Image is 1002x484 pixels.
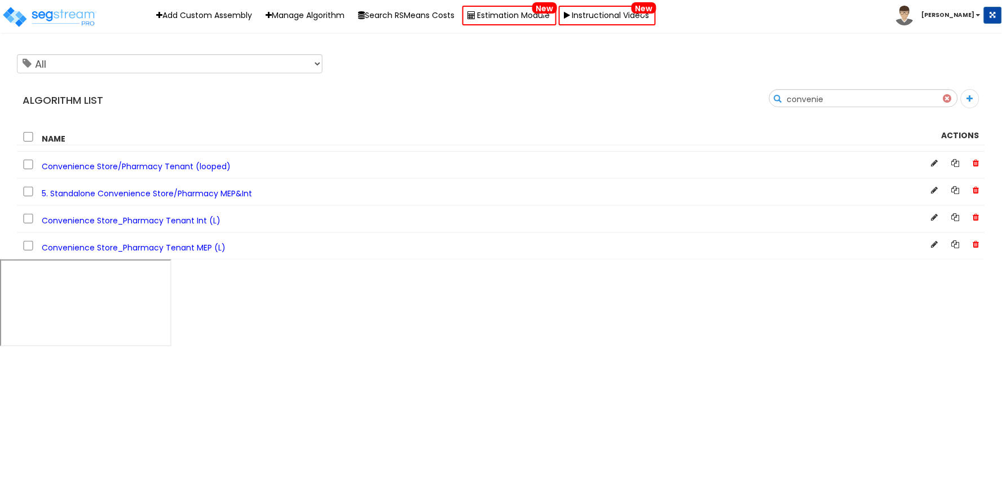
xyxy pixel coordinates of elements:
[42,215,220,226] span: Convenience Store_Pharmacy Tenant Int (L)
[151,7,258,24] a: Add Custom Assembly
[973,184,979,196] span: Delete Asset Class
[2,6,98,28] img: logo_pro_r.png
[352,7,460,24] button: Search RSMeans Costs
[260,7,350,24] a: Manage Algorithm
[952,212,960,223] a: Copy Algorithm
[895,6,915,25] img: avatar.png
[532,2,557,14] span: New
[922,11,975,19] b: [PERSON_NAME]
[42,161,231,172] span: Convenience Store/Pharmacy Tenant (looped)
[42,188,252,199] span: 5. Standalone Convenience Store/Pharmacy MEP&Int
[952,184,960,196] a: Copy Algorithm
[973,157,979,169] span: Delete Asset Class
[952,157,960,169] a: Copy Algorithm
[17,54,323,73] select: Tags
[952,239,960,250] a: Copy Algorithm
[770,90,957,109] input: search algorithm
[973,239,979,250] span: Delete Asset Class
[942,130,979,141] strong: Actions
[23,95,493,106] h4: Algorithm List
[42,133,65,144] strong: Name
[632,2,656,14] span: New
[973,212,979,223] span: Delete Asset Class
[42,242,226,253] span: Convenience Store_Pharmacy Tenant MEP (L)
[462,6,557,25] a: Estimation ModuleNew
[559,6,656,25] a: Instructional VideosNew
